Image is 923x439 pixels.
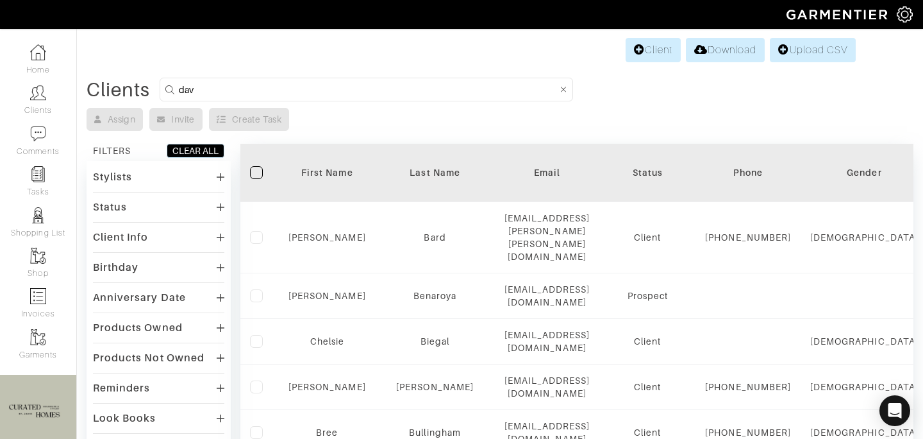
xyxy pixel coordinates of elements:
img: garments-icon-b7da505a4dc4fd61783c78ac3ca0ef83fa9d6f193b1c9dc38574b1d14d53ca28.png [30,248,46,264]
div: Status [609,166,686,179]
div: [EMAIL_ADDRESS][DOMAIN_NAME] [504,329,590,354]
div: First Name [288,166,366,179]
a: Bullingham [409,427,461,438]
div: [DEMOGRAPHIC_DATA] [810,381,919,393]
div: Anniversary Date [93,291,186,304]
div: [EMAIL_ADDRESS][DOMAIN_NAME] [504,374,590,400]
img: clients-icon-6bae9207a08558b7cb47a8932f037763ab4055f8c8b6bfacd5dc20c3e0201464.png [30,85,46,101]
div: Stylists [93,171,132,184]
input: Search by name, email, phone, city, or state [179,82,558,98]
div: Client Info [93,231,149,244]
th: Toggle SortBy [599,144,695,202]
a: [PERSON_NAME] [396,382,474,392]
div: Status [93,201,127,214]
div: Prospect [609,289,686,302]
div: Phone [705,166,791,179]
img: garments-icon-b7da505a4dc4fd61783c78ac3ca0ef83fa9d6f193b1c9dc38574b1d14d53ca28.png [30,329,46,345]
button: CLEAR ALL [167,144,224,158]
div: [PHONE_NUMBER] [705,231,791,244]
img: dashboard-icon-dbcd8f5a0b271acd01030246c82b418ddd0df26cd7fceb0bd07c9910d44c42f6.png [30,44,46,60]
a: Bree [316,427,338,438]
div: [PHONE_NUMBER] [705,381,791,393]
a: [PERSON_NAME] [288,232,366,243]
a: Bard [424,232,445,243]
img: orders-icon-0abe47150d42831381b5fb84f609e132dff9fe21cb692f30cb5eec754e2cba89.png [30,288,46,304]
div: [EMAIL_ADDRESS][PERSON_NAME][PERSON_NAME][DOMAIN_NAME] [504,212,590,263]
div: Client [609,381,686,393]
div: [DEMOGRAPHIC_DATA] [810,231,919,244]
img: comment-icon-a0a6a9ef722e966f86d9cbdc48e553b5cf19dbc54f86b18d962a5391bc8f6eb6.png [30,126,46,142]
img: stylists-icon-eb353228a002819b7ec25b43dbf5f0378dd9e0616d9560372ff212230b889e62.png [30,207,46,223]
a: [PERSON_NAME] [288,291,366,301]
div: Look Books [93,412,156,425]
a: Benaroya [413,291,456,301]
a: [PERSON_NAME] [288,382,366,392]
div: Client [609,426,686,439]
div: Reminders [93,382,150,395]
div: [DEMOGRAPHIC_DATA] [810,335,919,348]
div: Open Intercom Messenger [879,395,910,426]
div: Client [609,231,686,244]
div: [EMAIL_ADDRESS][DOMAIN_NAME] [504,283,590,309]
div: [DEMOGRAPHIC_DATA] [810,426,919,439]
div: Email [504,166,590,179]
div: FILTERS [93,144,131,157]
img: reminder-icon-8004d30b9f0a5d33ae49ab947aed9ed385cf756f9e5892f1edd6e32f2345188e.png [30,166,46,182]
a: Biegal [420,336,449,347]
div: Birthday [93,261,138,274]
a: Client [626,38,681,62]
img: gear-icon-white-bd11855cb880d31180b6d7d6211b90ccbf57a29d726f0c71d8c61bd08dd39cc2.png [897,6,913,22]
div: Gender [810,166,919,179]
div: [PHONE_NUMBER] [705,426,791,439]
div: Last Name [385,166,485,179]
div: Products Not Owned [93,352,204,365]
a: Download [686,38,765,62]
div: Products Owned [93,322,183,334]
img: garmentier-logo-header-white-b43fb05a5012e4ada735d5af1a66efaba907eab6374d6393d1fbf88cb4ef424d.png [780,3,897,26]
th: Toggle SortBy [376,144,495,202]
div: Clients [87,83,150,96]
div: CLEAR ALL [172,144,219,157]
a: Upload CSV [770,38,856,62]
th: Toggle SortBy [279,144,376,202]
div: Client [609,335,686,348]
a: Chelsie [310,336,344,347]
